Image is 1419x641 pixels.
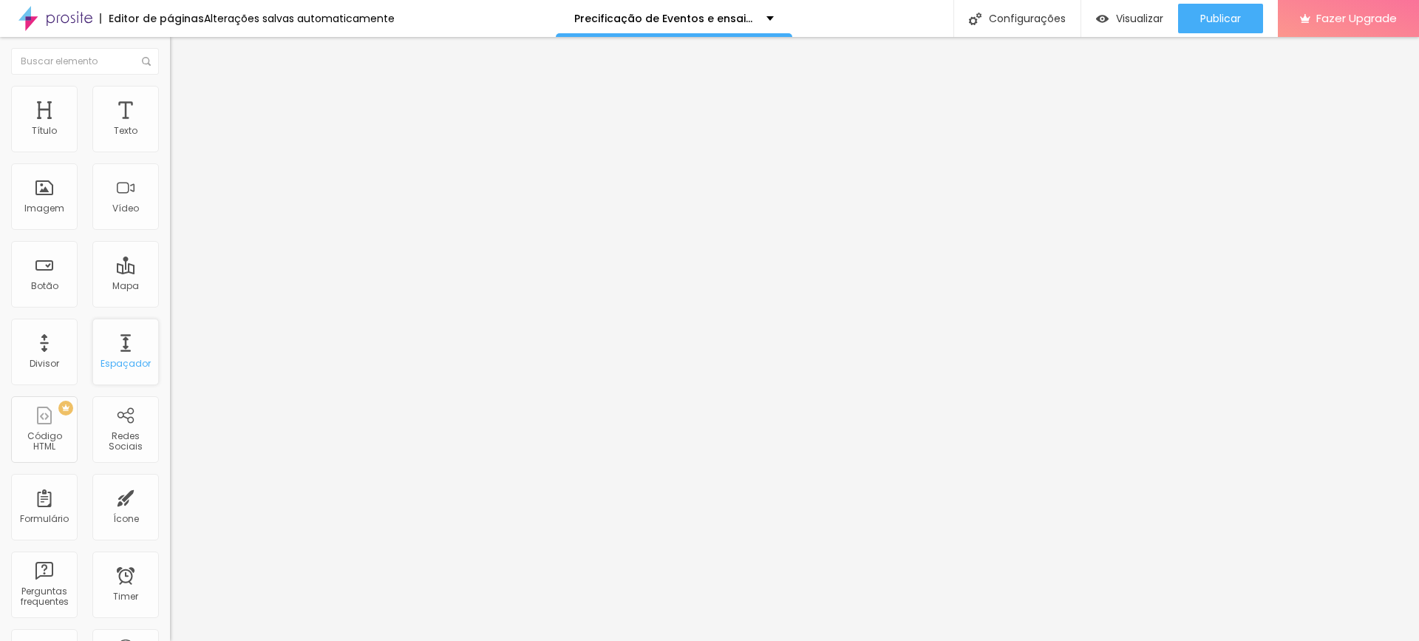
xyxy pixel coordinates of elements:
div: Mapa [112,281,139,291]
div: Alterações salvas automaticamente [204,13,395,24]
div: Vídeo [112,203,139,214]
div: Título [32,126,57,136]
div: Imagem [24,203,64,214]
div: Texto [114,126,137,136]
img: Icone [142,57,151,66]
div: Perguntas frequentes [15,586,73,608]
div: Espaçador [101,359,151,369]
span: Fazer Upgrade [1316,12,1397,24]
div: Editor de páginas [100,13,204,24]
img: Icone [969,13,981,25]
div: Divisor [30,359,59,369]
div: Ícone [113,514,139,524]
div: Formulário [20,514,69,524]
p: Precificação de Eventos e ensaios fotográficos [574,13,755,24]
div: Botão [31,281,58,291]
span: Publicar [1200,13,1241,24]
button: Visualizar [1081,4,1178,33]
input: Buscar elemento [11,48,159,75]
div: Código HTML [15,431,73,452]
button: Publicar [1178,4,1263,33]
span: Visualizar [1116,13,1163,24]
img: view-1.svg [1096,13,1109,25]
div: Redes Sociais [96,431,154,452]
div: Timer [113,591,138,602]
iframe: Editor [170,37,1419,641]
